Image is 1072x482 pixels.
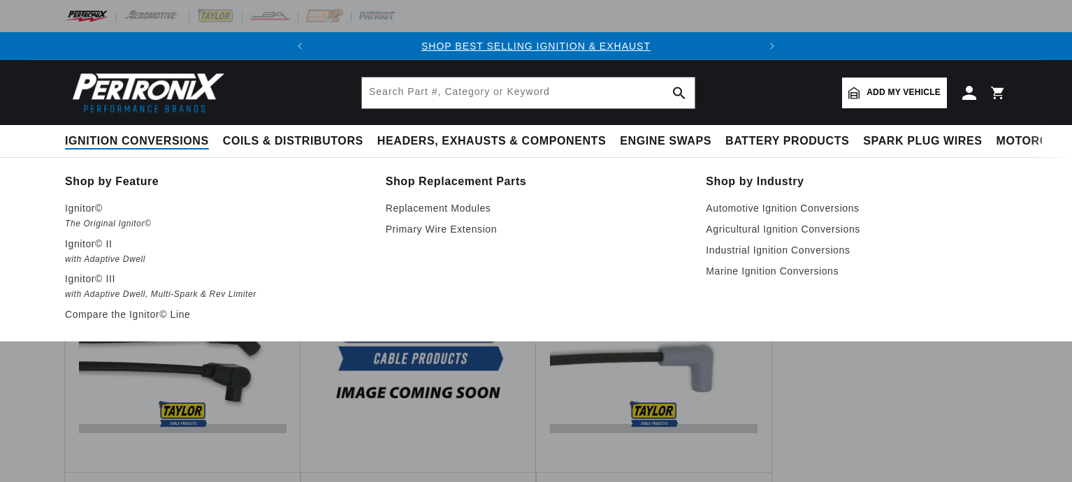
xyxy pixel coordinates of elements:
[286,32,314,60] button: Translation missing: en.sections.announcements.previous_announcement
[620,134,711,149] span: Engine Swaps
[79,251,287,458] img: Taylor-LS-Wires-v1657049911106.jpg
[706,221,1007,238] a: Agricultural Ignition Conversions
[223,134,363,149] span: Coils & Distributors
[362,78,695,108] input: Search Part #, Category or Keyword
[613,125,718,158] summary: Engine Swaps
[842,78,947,108] a: Add my vehicle
[65,68,226,117] img: Pertronix
[65,217,366,231] em: The Original Ignitor©
[863,134,982,149] span: Spark Plug Wires
[706,263,1007,279] a: Marine Ignition Conversions
[65,200,366,217] p: Ignitor©
[65,306,366,323] a: Compare the Ignitor© Line
[65,270,366,302] a: Ignitor© III with Adaptive Dwell, Multi-Spark & Rev Limiter
[386,172,687,191] a: Shop Replacement Parts
[314,38,758,54] div: Announcement
[65,235,366,252] p: Ignitor© II
[30,32,1042,60] slideshow-component: Translation missing: en.sections.announcements.announcement_bar
[386,221,687,238] a: Primary Wire Extension
[706,242,1007,258] a: Industrial Ignition Conversions
[706,172,1007,191] a: Shop by Industry
[65,235,366,267] a: Ignitor© II with Adaptive Dwell
[65,172,366,191] a: Shop by Feature
[370,125,613,158] summary: Headers, Exhausts & Components
[867,86,941,99] span: Add my vehicle
[758,32,786,60] button: Translation missing: en.sections.announcements.next_announcement
[314,251,522,458] img: Image-Coming-Soon-v1657049945770.jpg
[550,251,758,458] img: 83061-5-Taylor-Product-Website-v1657049969683.jpg
[725,134,849,149] span: Battery Products
[65,287,366,302] em: with Adaptive Dwell, Multi-Spark & Rev Limiter
[386,200,687,217] a: Replacement Modules
[65,125,216,158] summary: Ignition Conversions
[718,125,856,158] summary: Battery Products
[216,125,370,158] summary: Coils & Distributors
[856,125,989,158] summary: Spark Plug Wires
[65,252,366,267] em: with Adaptive Dwell
[706,200,1007,217] a: Automotive Ignition Conversions
[314,38,758,54] div: 1 of 2
[65,134,209,149] span: Ignition Conversions
[421,41,651,52] a: SHOP BEST SELLING IGNITION & EXHAUST
[377,134,606,149] span: Headers, Exhausts & Components
[664,78,695,108] button: search button
[65,270,366,287] p: Ignitor© III
[65,200,366,231] a: Ignitor© The Original Ignitor©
